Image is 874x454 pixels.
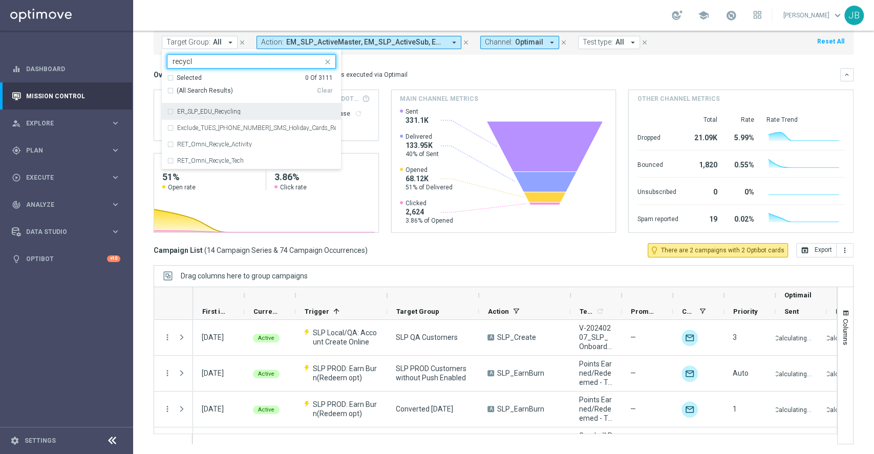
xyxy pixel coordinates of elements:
span: First in Range [202,308,227,315]
i: keyboard_arrow_right [111,118,120,128]
div: Optibot [12,245,120,272]
p: Calculating... [775,333,812,342]
div: play_circle_outline Execute keyboard_arrow_right [11,174,121,182]
span: Points Earned/Redeemed - Trigger_NEW_Customers [579,395,613,423]
span: Trigger [305,308,329,315]
button: gps_fixed Plan keyboard_arrow_right [11,146,121,155]
span: Action [488,308,509,315]
colored-tag: Active [253,404,280,414]
div: Analyze [12,200,111,209]
i: lightbulb_outline [650,246,659,255]
button: keyboard_arrow_down [840,68,854,81]
i: close [560,39,567,46]
span: Opened [406,166,453,174]
div: Increase [325,110,370,118]
i: keyboard_arrow_down [843,71,850,78]
button: Target Group: All arrow_drop_down [162,36,238,49]
i: more_vert [163,404,172,414]
span: 3 [733,333,737,341]
div: ER_SLP_EDU_Recycling [167,103,336,120]
button: person_search Explore keyboard_arrow_right [11,119,121,127]
div: 1,820 [690,156,717,172]
span: 40% of Sent [406,150,439,158]
span: Target Group [396,308,439,315]
button: more_vert [163,369,172,378]
span: Promotions [631,308,655,315]
span: 51% of Delivered [406,183,453,191]
div: Bounced [637,156,678,172]
i: close [641,39,648,46]
span: 14 Campaign Series & 74 Campaign Occurrences [207,246,365,255]
i: close [462,39,470,46]
span: Channel [682,308,695,315]
button: open_in_browser Export [796,243,837,257]
button: track_changes Analyze keyboard_arrow_right [11,201,121,209]
span: Columns [842,319,850,345]
div: Exclude_TUES_20240102_SMS_Holiday_Cards_Recycle [167,120,336,136]
i: refresh [354,110,363,118]
span: — [630,333,636,342]
span: SLP PROD Customers without Push Enabled [396,364,470,382]
i: more_vert [841,246,849,254]
colored-tag: Active [253,369,280,378]
span: Optimail [784,291,812,299]
span: Drag columns here to group campaigns [181,272,308,280]
span: Calculate column [594,306,604,317]
span: — [630,404,636,414]
div: Total [690,116,717,124]
span: Active [258,335,274,341]
i: play_circle_outline [12,173,21,182]
div: Explore [12,119,111,128]
span: Optimail [515,38,543,47]
div: Rate [729,116,754,124]
span: ( [204,246,207,255]
span: Test type: [583,38,613,47]
i: more_vert [163,333,172,342]
i: keyboard_arrow_right [111,200,120,209]
div: +10 [107,255,120,262]
h3: Overview: [154,70,186,79]
span: Data Studio [26,229,111,235]
div: $0 [325,118,370,130]
div: 0.55% [729,156,754,172]
span: 3.86% of Opened [406,217,453,225]
span: 2,624 [406,207,453,217]
div: 0 [690,183,717,199]
button: Test type: All arrow_drop_down [578,36,640,49]
span: Auto [733,369,749,377]
span: V-20240207_SLP_Onboarding_T1_v2_trn [579,323,613,351]
img: Optimail [681,401,698,418]
h4: Main channel metrics [400,94,478,103]
i: gps_fixed [12,146,21,155]
i: track_changes [12,200,21,209]
button: close [323,56,331,64]
button: Mission Control [11,92,121,100]
span: A [487,406,494,412]
button: Reset All [816,36,845,47]
span: keyboard_arrow_down [832,10,843,21]
span: school [698,10,709,21]
span: SLP PROD: Earn Burn(Redeem opt) [313,364,378,382]
span: Sent [406,107,429,116]
div: Optimail [681,330,698,346]
span: A [487,370,494,376]
div: JB [844,6,864,25]
span: Delivered [406,133,439,141]
span: SLP PROD: Earn Burn(Redeem opt) [313,400,378,418]
span: Templates [580,308,594,315]
div: 0 Of 3111 [305,74,333,82]
div: Execute [12,173,111,182]
span: Click rate [280,183,307,191]
h2: 51% [162,171,258,183]
span: Channel: [485,38,513,47]
button: equalizer Dashboard [11,65,121,73]
i: keyboard_arrow_right [111,227,120,236]
span: SLP_EarnBurn [497,369,544,378]
div: Mission Control [12,82,120,110]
